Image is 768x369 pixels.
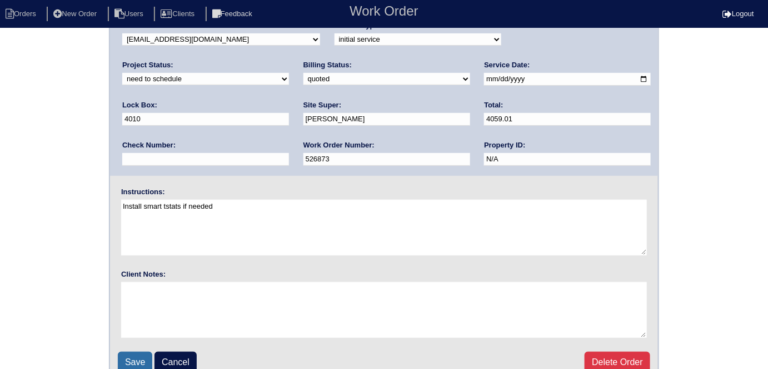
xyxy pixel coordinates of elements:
li: Users [108,7,152,22]
label: Client Notes: [121,269,166,279]
label: Check Number: [122,140,176,150]
label: Service Date: [484,60,530,70]
a: Users [108,9,152,18]
a: New Order [47,9,106,18]
label: Instructions: [121,187,165,197]
textarea: Install smart tstats if needed [121,200,647,255]
label: Lock Box: [122,100,157,110]
label: Project Status: [122,60,173,70]
label: Site Super: [303,100,342,110]
li: New Order [47,7,106,22]
label: Billing Status: [303,60,352,70]
a: Clients [154,9,203,18]
label: Work Order Number: [303,140,375,150]
label: Property ID: [484,140,525,150]
li: Feedback [206,7,261,22]
label: Total: [484,100,503,110]
a: Logout [722,9,754,18]
li: Clients [154,7,203,22]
